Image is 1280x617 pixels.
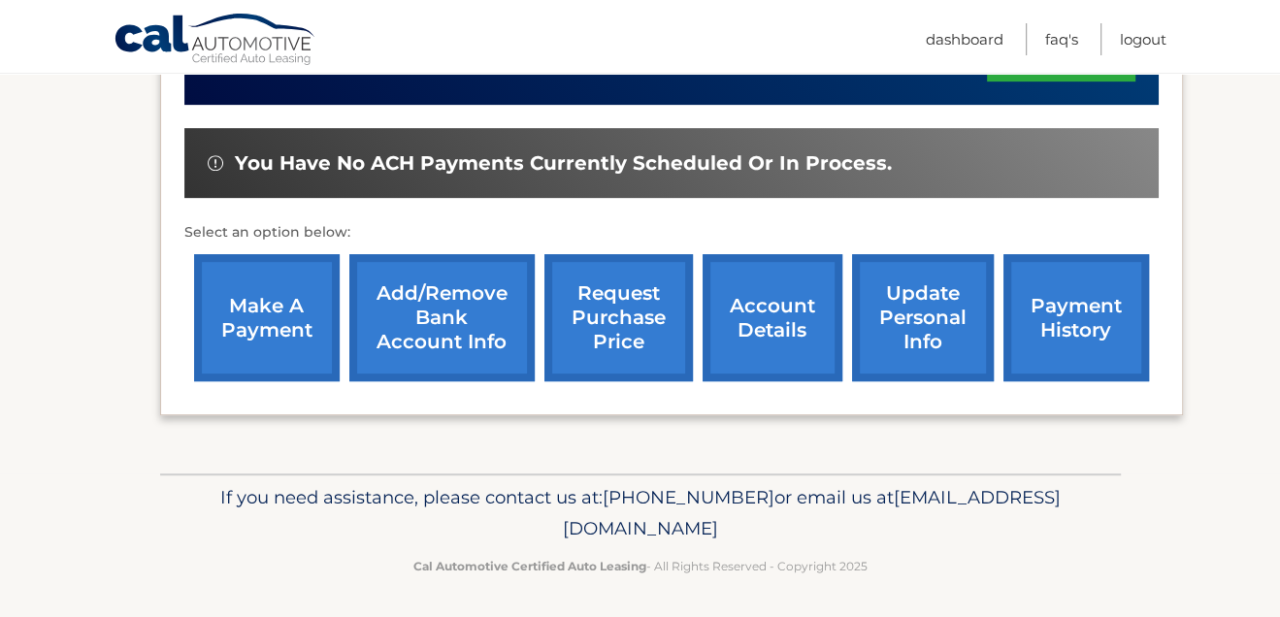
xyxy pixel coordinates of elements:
[173,556,1108,576] p: - All Rights Reserved - Copyright 2025
[603,486,774,508] span: [PHONE_NUMBER]
[184,221,1159,244] p: Select an option below:
[413,559,646,573] strong: Cal Automotive Certified Auto Leasing
[926,23,1003,55] a: Dashboard
[852,254,994,381] a: update personal info
[114,13,317,69] a: Cal Automotive
[194,254,340,381] a: make a payment
[1120,23,1166,55] a: Logout
[208,155,223,171] img: alert-white.svg
[563,486,1061,539] span: [EMAIL_ADDRESS][DOMAIN_NAME]
[1045,23,1078,55] a: FAQ's
[235,151,892,176] span: You have no ACH payments currently scheduled or in process.
[544,254,693,381] a: request purchase price
[703,254,842,381] a: account details
[349,254,535,381] a: Add/Remove bank account info
[1003,254,1149,381] a: payment history
[173,482,1108,544] p: If you need assistance, please contact us at: or email us at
